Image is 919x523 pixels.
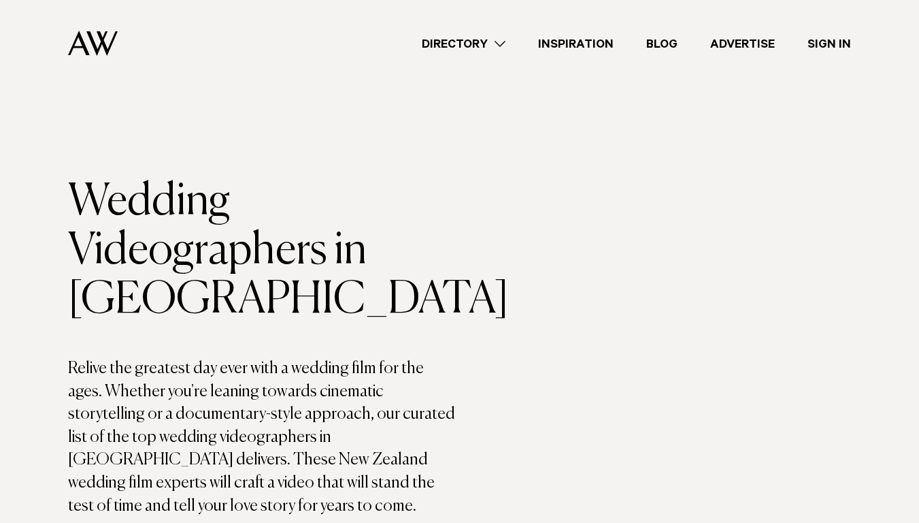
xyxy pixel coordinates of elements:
[68,178,460,325] h1: Wedding Videographers in [GEOGRAPHIC_DATA]
[630,35,694,53] a: Blog
[68,358,460,518] p: Relive the greatest day ever with a wedding film for the ages. Whether you're leaning towards cin...
[405,35,522,53] a: Directory
[522,35,630,53] a: Inspiration
[791,35,867,53] a: Sign In
[68,31,118,56] img: Auckland Weddings Logo
[694,35,791,53] a: Advertise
